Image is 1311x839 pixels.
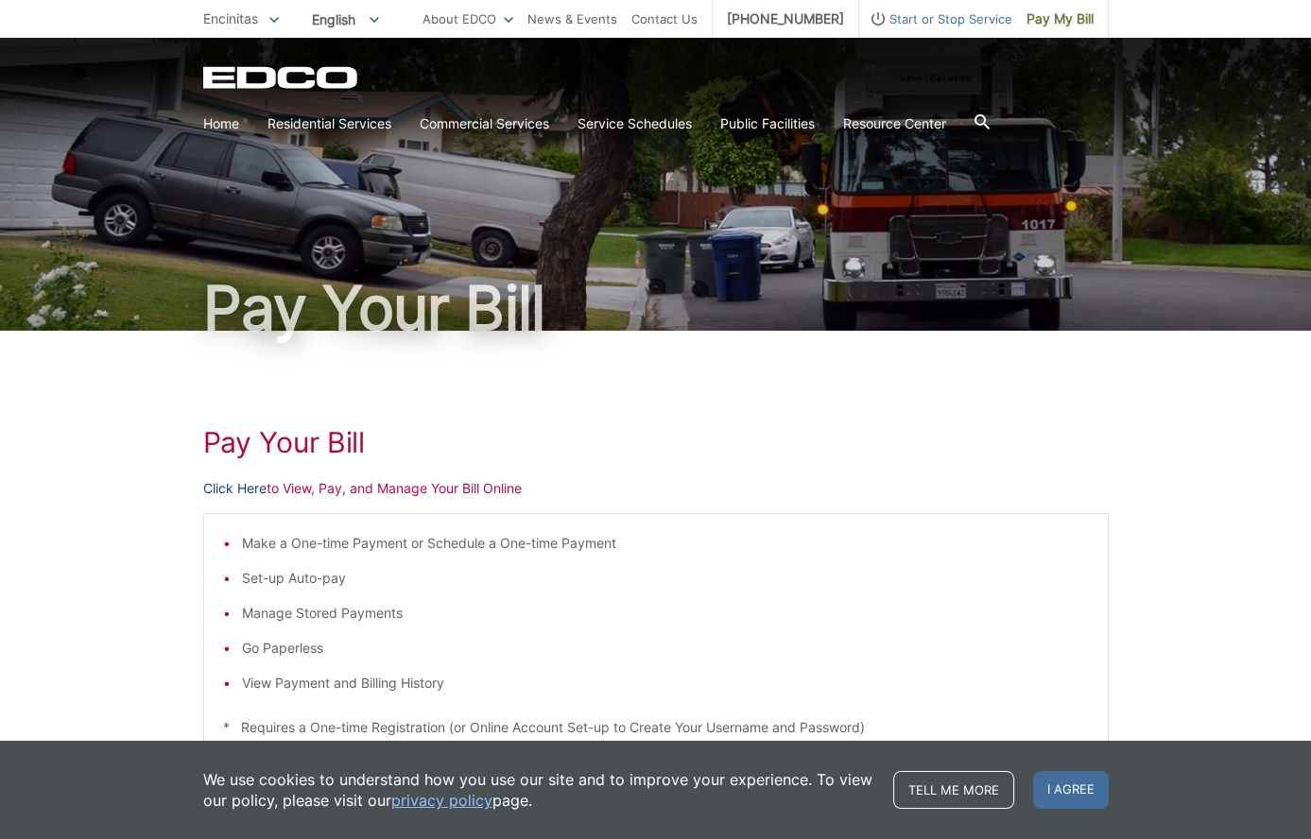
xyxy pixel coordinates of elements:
[527,9,617,29] a: News & Events
[298,4,393,35] span: English
[267,113,391,134] a: Residential Services
[578,113,692,134] a: Service Schedules
[242,673,1089,693] li: View Payment and Billing History
[242,603,1089,624] li: Manage Stored Payments
[203,769,874,811] p: We use cookies to understand how you use our site and to improve your experience. To view our pol...
[203,478,267,499] a: Click Here
[203,10,258,26] span: Encinitas
[1033,771,1109,809] span: I agree
[223,717,1089,738] p: * Requires a One-time Registration (or Online Account Set-up to Create Your Username and Password)
[423,9,513,29] a: About EDCO
[203,425,1109,459] h1: Pay Your Bill
[203,66,360,89] a: EDCD logo. Return to the homepage.
[1026,9,1094,29] span: Pay My Bill
[203,113,239,134] a: Home
[242,533,1089,554] li: Make a One-time Payment or Schedule a One-time Payment
[203,478,1109,499] p: to View, Pay, and Manage Your Bill Online
[242,568,1089,589] li: Set-up Auto-pay
[242,638,1089,659] li: Go Paperless
[420,113,549,134] a: Commercial Services
[893,771,1014,809] a: Tell me more
[391,790,492,811] a: privacy policy
[720,113,815,134] a: Public Facilities
[843,113,946,134] a: Resource Center
[203,278,1109,338] h1: Pay Your Bill
[631,9,698,29] a: Contact Us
